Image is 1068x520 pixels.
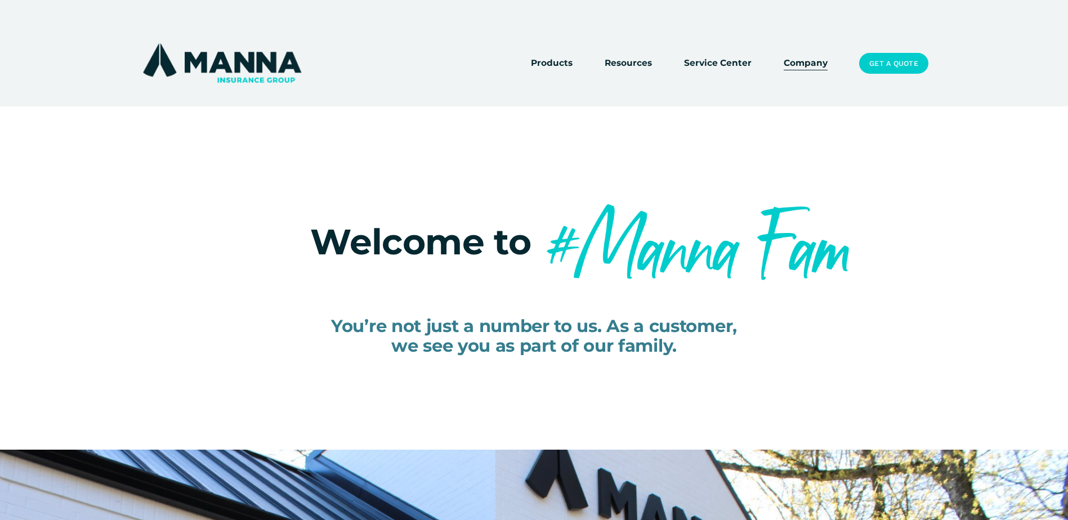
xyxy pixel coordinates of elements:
[859,53,928,74] a: Get a Quote
[684,55,752,71] a: Service Center
[784,55,828,71] a: Company
[331,315,737,356] span: You’re not just a number to us. As a customer, we see you as part of our family.
[605,56,652,70] span: Resources
[310,220,531,263] span: Welcome to
[140,41,304,85] img: Manna Insurance Group
[605,55,652,71] a: folder dropdown
[531,55,573,71] a: folder dropdown
[531,56,573,70] span: Products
